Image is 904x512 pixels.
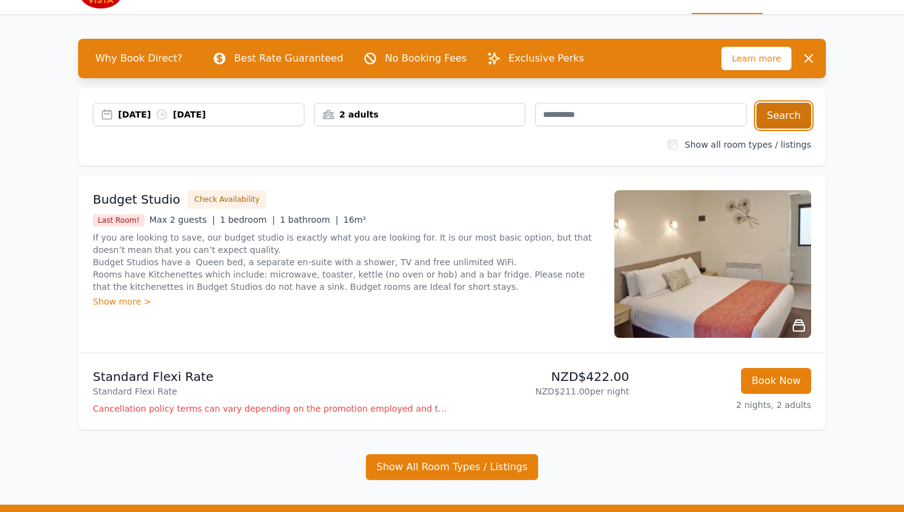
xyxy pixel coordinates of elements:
button: Search [756,103,811,129]
span: Learn more [721,47,791,70]
button: Check Availability [188,190,266,209]
span: Max 2 guests | [149,215,215,225]
p: NZD$211.00 per night [457,385,629,398]
p: Cancellation policy terms can vary depending on the promotion employed and the time of stay of th... [93,402,447,415]
p: Exclusive Perks [509,51,584,66]
h3: Budget Studio [93,191,180,208]
div: 2 adults [315,108,525,121]
p: Standard Flexi Rate [93,368,447,385]
p: 2 nights, 2 adults [639,399,811,411]
p: Best Rate Guaranteed [234,51,343,66]
p: Standard Flexi Rate [93,385,447,398]
span: Last Room! [93,214,145,226]
span: 1 bathroom | [280,215,338,225]
p: If you are looking to save, our budget studio is exactly what you are looking for. It is our most... [93,231,600,293]
button: Show All Room Types / Listings [366,454,538,480]
div: [DATE] [DATE] [118,108,304,121]
button: Book Now [741,368,811,394]
label: Show all room types / listings [685,140,811,150]
span: 16m² [343,215,366,225]
span: 1 bedroom | [220,215,276,225]
p: No Booking Fees [385,51,467,66]
div: Show more > [93,295,600,308]
p: NZD$422.00 [457,368,629,385]
span: Why Book Direct? [85,46,192,71]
